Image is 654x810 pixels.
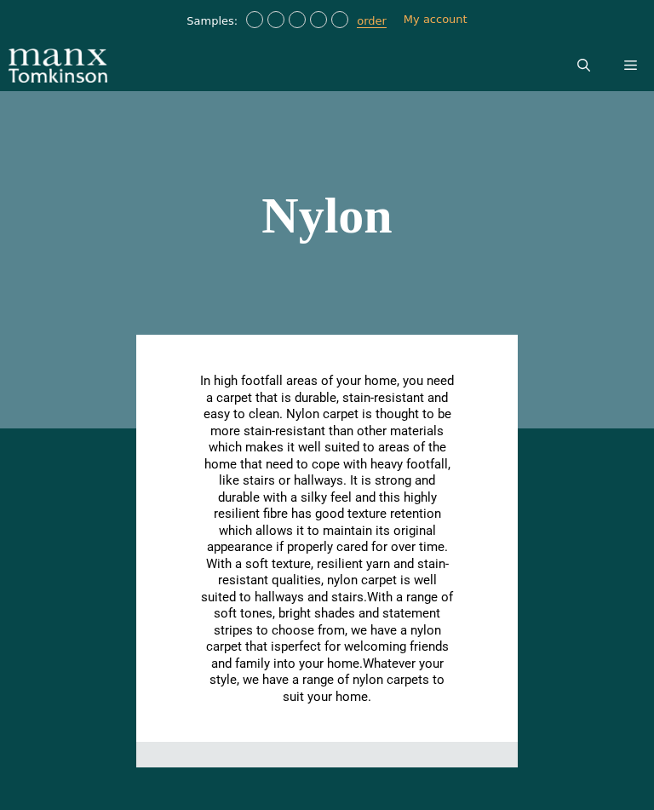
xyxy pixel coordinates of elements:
[560,40,607,91] a: Open Search Bar
[357,14,387,28] a: order
[209,656,445,704] span: Whatever your style, we have a range of nylon carpets to suit your home.
[186,14,242,29] span: Samples:
[9,190,645,241] h1: Nylon
[206,589,454,655] span: With a range of soft tones, bright shades and statement stripes to choose from, we have a nylon c...
[211,639,449,671] span: perfect for welcoming friends and family into your home.
[9,40,107,91] img: Manx Tomkinson
[200,373,454,605] span: In high footfall areas of your home, you need a carpet that is durable, stain-resistant and easy ...
[404,13,468,26] a: My account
